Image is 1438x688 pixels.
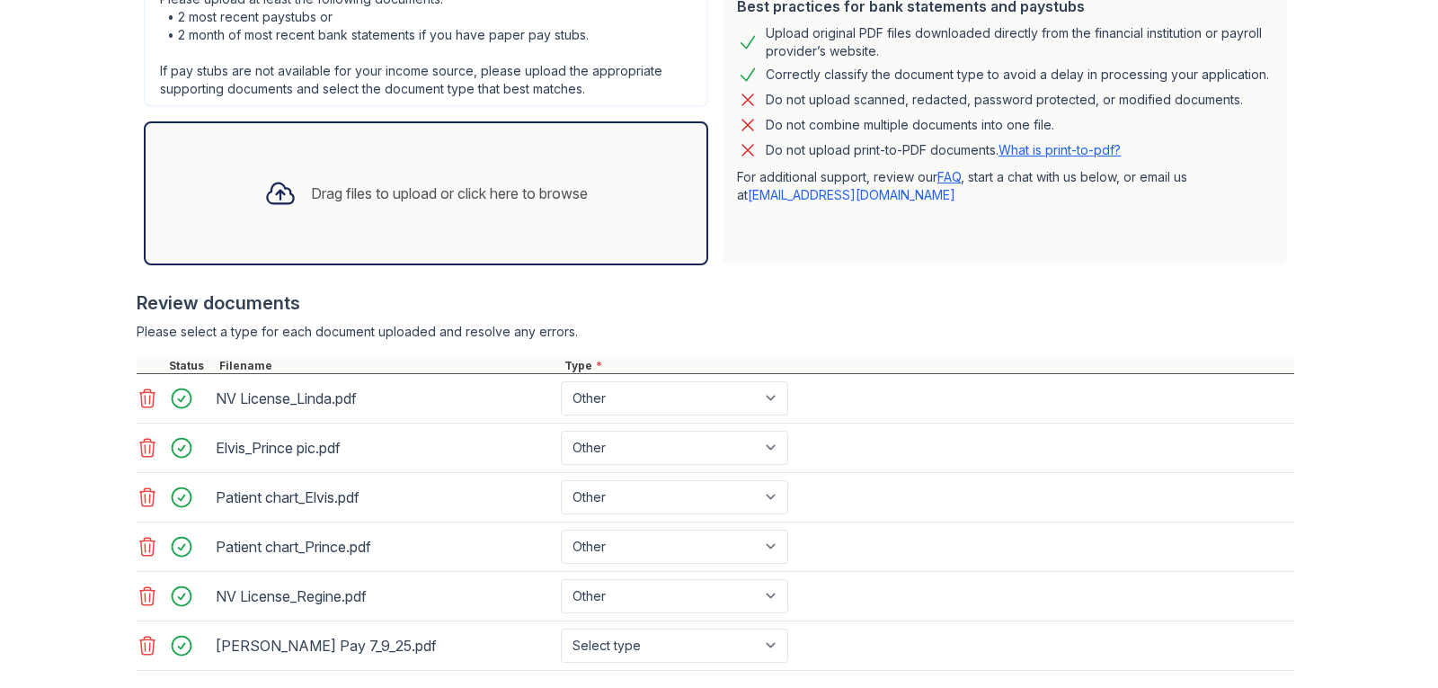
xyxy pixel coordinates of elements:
[216,631,554,660] div: [PERSON_NAME] Pay 7_9_25.pdf
[216,384,554,413] div: NV License_Linda.pdf
[216,483,554,512] div: Patient chart_Elvis.pdf
[748,187,955,202] a: [EMAIL_ADDRESS][DOMAIN_NAME]
[137,323,1294,341] div: Please select a type for each document uploaded and resolve any errors.
[137,290,1294,316] div: Review documents
[766,141,1121,159] p: Do not upload print-to-PDF documents.
[216,433,554,462] div: Elvis_Prince pic.pdf
[766,24,1273,60] div: Upload original PDF files downloaded directly from the financial institution or payroll provider’...
[216,582,554,611] div: NV License_Regine.pdf
[766,64,1269,85] div: Correctly classify the document type to avoid a delay in processing your application.
[937,169,961,184] a: FAQ
[165,359,216,373] div: Status
[737,168,1273,204] p: For additional support, review our , start a chat with us below, or email us at
[216,359,561,373] div: Filename
[999,142,1121,157] a: What is print-to-pdf?
[561,359,1294,373] div: Type
[216,532,554,561] div: Patient chart_Prince.pdf
[311,183,588,204] div: Drag files to upload or click here to browse
[766,89,1243,111] div: Do not upload scanned, redacted, password protected, or modified documents.
[766,114,1054,136] div: Do not combine multiple documents into one file.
